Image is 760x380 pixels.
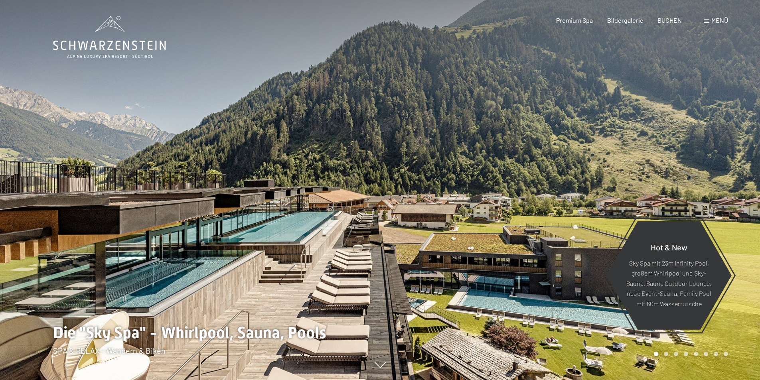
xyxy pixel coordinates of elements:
a: Hot & New Sky Spa mit 23m Infinity Pool, großem Whirlpool und Sky-Sauna, Sauna Outdoor Lounge, ne... [606,221,732,330]
div: Carousel Page 8 [724,352,728,356]
div: Carousel Page 4 [684,352,688,356]
div: Carousel Pagination [651,352,728,356]
span: Hot & New [651,242,687,252]
a: Bildergalerie [607,16,644,24]
a: Premium Spa [556,16,593,24]
div: Carousel Page 2 [664,352,668,356]
a: BUCHEN [657,16,682,24]
span: Menü [711,16,728,24]
div: Carousel Page 6 [704,352,708,356]
div: Carousel Page 7 [714,352,718,356]
p: Sky Spa mit 23m Infinity Pool, großem Whirlpool und Sky-Sauna, Sauna Outdoor Lounge, neue Event-S... [626,258,712,309]
div: Carousel Page 5 [694,352,698,356]
div: Carousel Page 3 [674,352,678,356]
div: Carousel Page 1 (Current Slide) [654,352,658,356]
